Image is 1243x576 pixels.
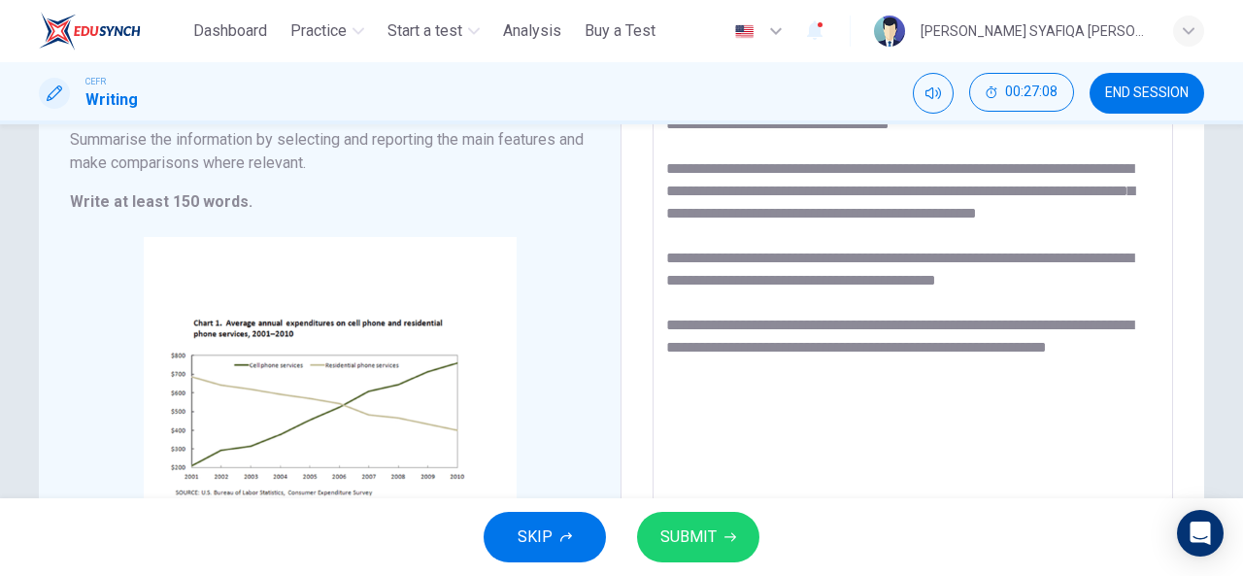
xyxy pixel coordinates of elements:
[577,14,663,49] button: Buy a Test
[39,12,141,51] img: ELTC logo
[518,524,553,551] span: SKIP
[969,73,1074,112] button: 00:27:08
[283,14,372,49] button: Practice
[484,512,606,562] button: SKIP
[969,73,1074,114] div: Hide
[1177,510,1224,557] div: Open Intercom Messenger
[193,19,267,43] span: Dashboard
[585,19,655,43] span: Buy a Test
[503,19,561,43] span: Analysis
[660,524,717,551] span: SUBMIT
[246,399,415,446] button: Click to Zoom
[913,73,954,114] div: Mute
[85,75,106,88] span: CEFR
[185,14,275,49] button: Dashboard
[921,19,1150,43] div: [PERSON_NAME] SYAFIQA [PERSON_NAME]
[1005,85,1058,100] span: 00:27:08
[1090,73,1204,114] button: END SESSION
[732,24,756,39] img: en
[637,512,759,562] button: SUBMIT
[1105,85,1189,101] span: END SESSION
[495,14,569,49] button: Analysis
[874,16,905,47] img: Profile picture
[85,88,138,112] h1: Writing
[380,14,487,49] button: Start a test
[39,12,185,51] a: ELTC logo
[70,128,589,175] h6: Summarise the information by selecting and reporting the main features and make comparisons where...
[70,192,252,211] strong: Write at least 150 words.
[290,19,347,43] span: Practice
[387,19,462,43] span: Start a test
